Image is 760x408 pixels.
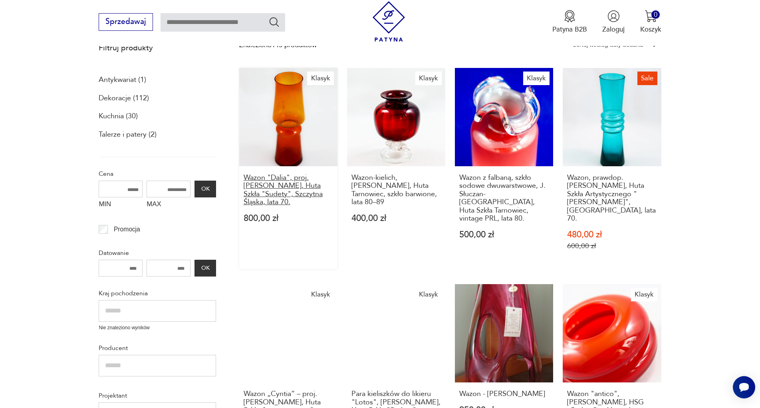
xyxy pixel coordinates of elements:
a: Talerze i patery (2) [99,128,157,141]
a: Antykwariat (1) [99,73,146,87]
p: Koszyk [640,25,661,34]
p: 480,00 zł [567,231,657,239]
img: Ikona medalu [564,10,576,22]
p: Nie znaleziono wyników [99,324,216,332]
button: OK [194,260,216,277]
p: Kraj pochodzenia [99,288,216,299]
a: KlasykWazon "Dalia", proj. Zbigniew Horbowy, Huta Szkła "Sudety", Szczytna Śląska, lata 70.Wazon ... [239,68,337,269]
img: Ikonka użytkownika [607,10,620,22]
p: Promocja [114,224,140,235]
h3: Wazon-kielich, [PERSON_NAME], Huta Tarnowiec, szkło barwione, lata 80–89 [351,174,441,207]
p: Patyna B2B [552,25,587,34]
p: Datowanie [99,248,216,258]
iframe: Smartsupp widget button [733,376,755,398]
a: Ikona medaluPatyna B2B [552,10,587,34]
p: Zaloguj [602,25,625,34]
p: Projektant [99,390,216,401]
a: Sprzedawaj [99,19,153,26]
p: Cena [99,169,216,179]
a: KlasykWazon z falbaną, szkło sodowe dwuwarstwowe, J. Słuczan-Orkusz, Huta Szkła Tarnowiec, vintag... [455,68,553,269]
a: KlasykWazon-kielich, Jerzy Słuczan-Orkusz, Huta Tarnowiec, szkło barwione, lata 80–89Wazon-kielic... [347,68,445,269]
button: Patyna B2B [552,10,587,34]
p: 500,00 zł [459,231,549,239]
h3: Wazon, prawdop. [PERSON_NAME], Huta Szkła Artystycznego "[PERSON_NAME]", [GEOGRAPHIC_DATA], lata 70. [567,174,657,223]
p: 400,00 zł [351,214,441,223]
a: SaleWazon, prawdop. Lucyna Pijaczewska, Huta Szkła Artystycznego "Barbara", Polanica-Zdrój, lata ... [563,68,661,269]
img: Patyna - sklep z meblami i dekoracjami vintage [369,1,409,42]
a: Dekoracje (112) [99,92,149,105]
button: 0Koszyk [640,10,661,34]
p: Filtruj produkty [99,43,216,53]
p: 800,00 zł [244,214,333,223]
a: Kuchnia (30) [99,109,138,123]
label: MIN [99,197,143,213]
h3: Wazon "Dalia", proj. [PERSON_NAME], Huta Szkła "Sudety", Szczytna Śląska, lata 70. [244,174,333,207]
div: 0 [651,10,660,19]
label: MAX [147,197,190,213]
button: Szukaj [268,16,280,28]
h3: Wazon z falbaną, szkło sodowe dwuwarstwowe, J. Słuczan-[GEOGRAPHIC_DATA], Huta Szkła Tarnowiec, v... [459,174,549,223]
p: 600,00 zł [567,242,657,250]
button: OK [194,181,216,197]
h3: Wazon - [PERSON_NAME] [459,390,549,398]
button: Sprzedawaj [99,13,153,31]
img: Ikona koszyka [645,10,657,22]
p: Producent [99,343,216,353]
button: Zaloguj [602,10,625,34]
